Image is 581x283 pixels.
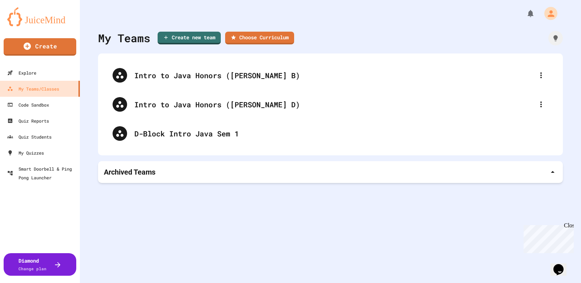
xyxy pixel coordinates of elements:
[7,100,49,109] div: Code Sandbox
[3,3,50,46] div: Chat with us now!Close
[225,32,294,44] a: Choose Curriculum
[134,99,534,110] div: Intro to Java Honors ([PERSON_NAME] D)
[7,7,73,26] img: logo-orange.svg
[7,116,49,125] div: Quiz Reports
[7,68,36,77] div: Explore
[550,254,574,276] iframe: chat widget
[134,70,534,81] div: Intro to Java Honors ([PERSON_NAME] B)
[4,38,76,56] a: Create
[7,164,77,182] div: Smart Doorbell & Ping Pong Launcher
[7,148,44,157] div: My Quizzes
[134,128,548,139] div: D-Block Intro Java Sem 1
[521,222,574,253] iframe: chat widget
[19,257,46,272] div: Diamond
[7,132,52,141] div: Quiz Students
[548,31,563,45] div: How it works
[158,32,221,44] a: Create new team
[537,5,559,22] div: My Account
[104,167,155,177] p: Archived Teams
[7,84,59,93] div: My Teams/Classes
[98,30,150,46] div: My Teams
[19,266,46,271] span: Change plan
[513,7,537,20] div: My Notifications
